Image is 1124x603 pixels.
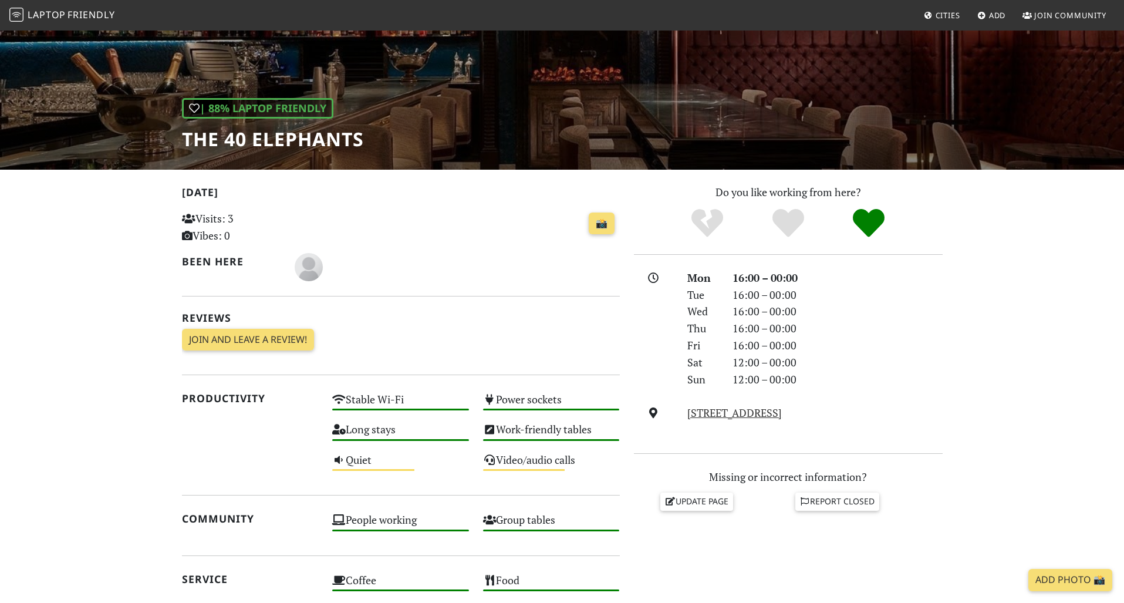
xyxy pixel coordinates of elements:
[725,371,950,388] div: 12:00 – 00:00
[67,8,114,21] span: Friendly
[325,420,476,450] div: Long stays
[634,184,943,201] p: Do you like working from here?
[295,259,323,273] span: Arul Gupta
[9,8,23,22] img: LaptopFriendly
[634,469,943,486] p: Missing or incorrect information?
[182,128,364,150] h1: The 40 Elephants
[182,210,319,244] p: Visits: 3 Vibes: 0
[325,450,476,480] div: Quiet
[476,571,627,601] div: Food
[725,354,950,371] div: 12:00 – 00:00
[828,207,909,240] div: Definitely!
[725,270,950,287] div: 16:00 – 00:00
[1018,5,1111,26] a: Join Community
[476,390,627,420] div: Power sockets
[476,420,627,450] div: Work-friendly tables
[182,513,319,525] h2: Community
[680,303,725,320] div: Wed
[725,320,950,337] div: 16:00 – 00:00
[725,337,950,354] div: 16:00 – 00:00
[295,253,323,281] img: blank-535327c66bd565773addf3077783bbfce4b00ec00e9fd257753287c682c7fa38.png
[680,337,725,354] div: Fri
[182,186,620,203] h2: [DATE]
[182,329,314,351] a: Join and leave a review!
[680,371,725,388] div: Sun
[687,406,782,420] a: [STREET_ADDRESS]
[660,493,733,510] a: Update page
[325,510,476,540] div: People working
[725,303,950,320] div: 16:00 – 00:00
[182,392,319,405] h2: Productivity
[1034,10,1106,21] span: Join Community
[973,5,1011,26] a: Add
[936,10,960,21] span: Cities
[182,573,319,585] h2: Service
[748,207,829,240] div: Yes
[28,8,66,21] span: Laptop
[182,98,333,119] div: | 88% Laptop Friendly
[680,320,725,337] div: Thu
[589,213,615,235] a: 📸
[680,270,725,287] div: Mon
[182,255,281,268] h2: Been here
[919,5,965,26] a: Cities
[476,510,627,540] div: Group tables
[182,312,620,324] h2: Reviews
[725,287,950,304] div: 16:00 – 00:00
[325,571,476,601] div: Coffee
[680,287,725,304] div: Tue
[989,10,1006,21] span: Add
[795,493,880,510] a: Report closed
[476,450,627,480] div: Video/audio calls
[667,207,748,240] div: No
[680,354,725,371] div: Sat
[325,390,476,420] div: Stable Wi-Fi
[9,5,115,26] a: LaptopFriendly LaptopFriendly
